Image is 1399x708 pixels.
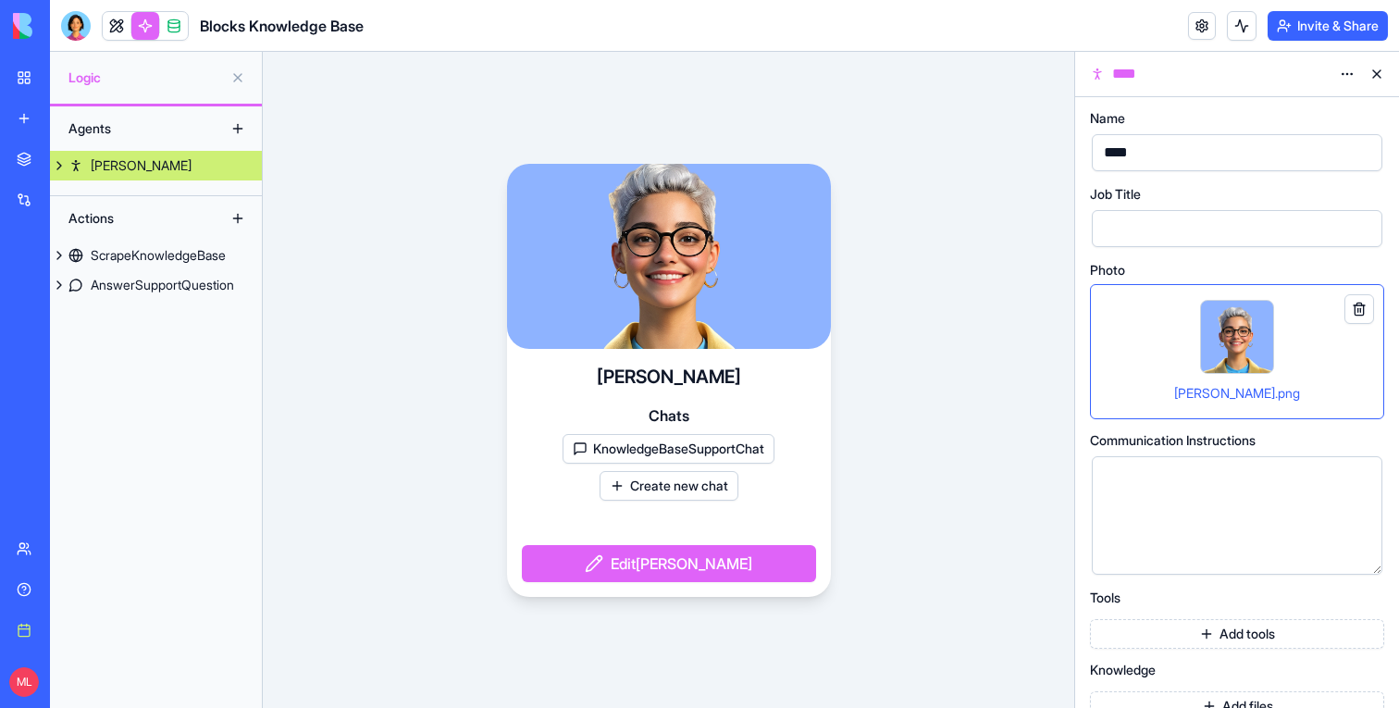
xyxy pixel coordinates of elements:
[1268,11,1388,41] button: Invite & Share
[1090,112,1125,125] span: Name
[50,151,262,180] a: [PERSON_NAME]
[649,404,689,427] span: Chats
[91,276,234,294] div: AnswerSupportQuestion
[1090,264,1125,277] span: Photo
[1090,188,1141,201] span: Job Title
[1090,591,1120,604] span: Tools
[522,545,816,582] button: Edit[PERSON_NAME]
[1090,434,1256,447] span: Communication Instructions
[600,471,738,501] button: Create new chat
[200,15,364,37] h1: Blocks Knowledge Base
[563,434,774,464] button: KnowledgeBaseSupportChat
[1090,664,1156,677] span: Knowledge
[91,246,226,265] div: ScrapeKnowledgeBase
[91,156,192,175] div: [PERSON_NAME]
[597,364,741,390] h4: [PERSON_NAME]
[9,667,39,697] span: ML
[50,241,262,270] a: ScrapeKnowledgeBase
[1090,619,1384,649] button: Add tools
[1090,284,1384,419] div: [PERSON_NAME].png
[1174,385,1300,401] span: [PERSON_NAME].png
[59,204,207,233] div: Actions
[59,114,207,143] div: Agents
[13,13,128,39] img: logo
[50,270,262,300] a: AnswerSupportQuestion
[68,68,223,87] span: Logic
